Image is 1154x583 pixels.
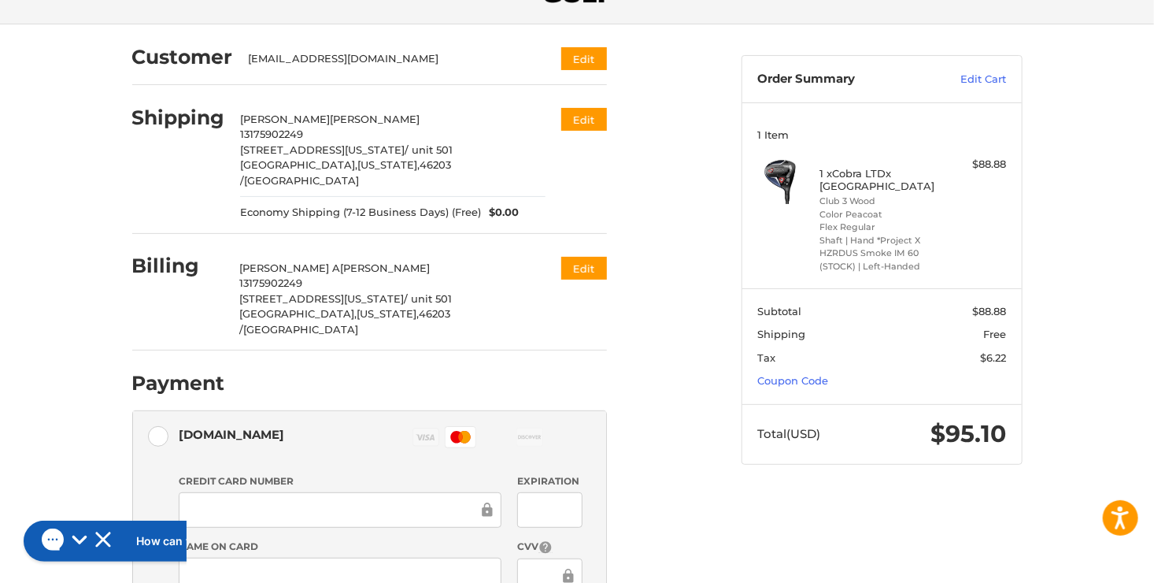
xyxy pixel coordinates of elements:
li: Club 3 Wood [819,195,940,208]
span: [PERSON_NAME] [340,262,430,274]
span: $0.00 [481,205,519,221]
iframe: Gorgias live chat messenger [16,515,187,567]
span: / unit 501 [405,143,453,156]
h4: 1 x Cobra LTDx [GEOGRAPHIC_DATA] [819,167,940,193]
h2: Billing [132,254,224,278]
div: $88.88 [944,157,1006,173]
span: [STREET_ADDRESS][US_STATE] [239,292,404,305]
h3: Order Summary [757,72,927,87]
span: [US_STATE], [357,158,420,171]
li: Shaft | Hand *Project X HZRDUS Smoke IM 60 (STOCK) | Left-Handed [819,234,940,273]
span: / unit 501 [404,292,452,305]
span: 13175902249 [239,277,302,289]
li: Color Peacoat [819,208,940,221]
span: Free [983,328,1006,340]
span: [US_STATE], [357,307,419,320]
h2: Payment [132,371,225,395]
button: Edit [561,257,607,280]
h2: How can we help? [120,18,218,34]
span: [GEOGRAPHIC_DATA] [244,174,359,187]
span: 46203 / [239,307,450,336]
label: Credit Card Number [179,474,501,488]
li: Flex Regular [819,221,940,234]
span: [PERSON_NAME] A [239,262,340,274]
span: Economy Shipping (7-12 Business Days) (Free) [240,205,481,221]
span: Shipping [757,328,805,340]
h2: Customer [132,45,233,69]
button: Gorgias live chat [8,6,190,46]
a: Coupon Code [757,374,828,387]
span: 13175902249 [240,128,303,140]
span: $88.88 [972,305,1006,317]
a: Edit Cart [927,72,1006,87]
button: Edit [561,108,607,131]
span: [GEOGRAPHIC_DATA], [240,158,357,171]
div: [DOMAIN_NAME] [179,421,284,447]
h3: 1 Item [757,128,1006,141]
span: [PERSON_NAME] [330,113,420,125]
span: [GEOGRAPHIC_DATA] [243,323,358,336]
div: [EMAIL_ADDRESS][DOMAIN_NAME] [248,51,531,67]
span: [GEOGRAPHIC_DATA], [239,307,357,320]
span: $95.10 [930,419,1006,448]
span: 46203 / [240,158,451,187]
span: Total (USD) [757,426,820,441]
label: CVV [517,540,583,555]
label: Expiration [517,474,583,488]
span: Subtotal [757,305,801,317]
label: Name on Card [179,540,501,554]
button: Edit [561,47,607,70]
h2: Shipping [132,106,225,130]
span: Tax [757,351,775,364]
span: [PERSON_NAME] [240,113,330,125]
span: $6.22 [980,351,1006,364]
span: [STREET_ADDRESS][US_STATE] [240,143,405,156]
